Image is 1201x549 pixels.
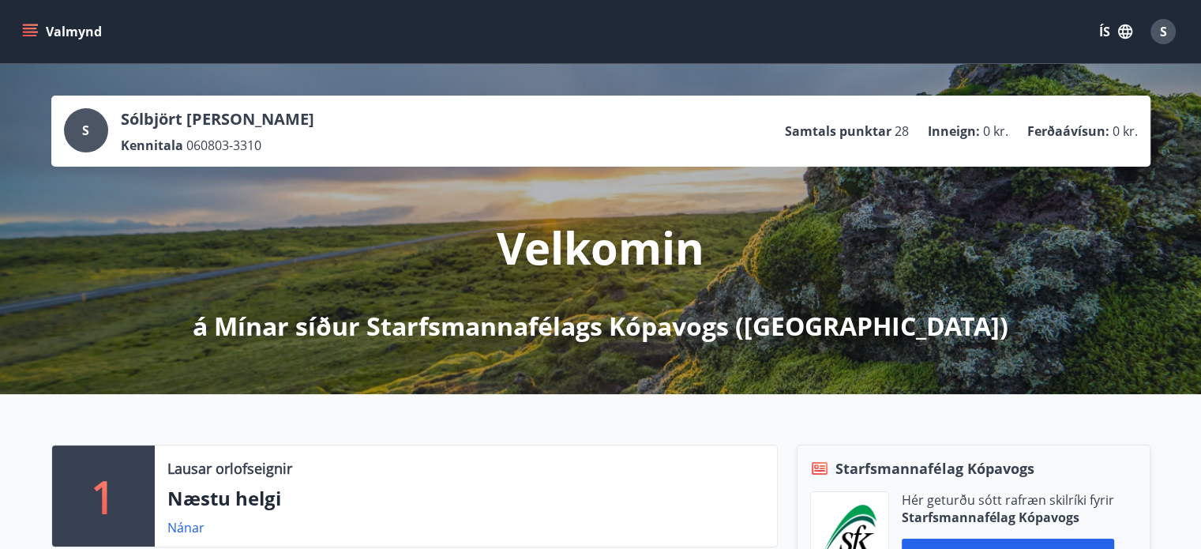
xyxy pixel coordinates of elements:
[82,122,89,139] span: S
[1113,122,1138,140] span: 0 kr.
[1160,23,1167,40] span: S
[91,466,116,526] p: 1
[497,217,704,277] p: Velkomin
[835,458,1034,479] span: Starfsmannafélag Kópavogs
[193,309,1008,344] p: á Mínar síður Starfsmannafélags Kópavogs ([GEOGRAPHIC_DATA])
[167,458,292,479] p: Lausar orlofseignir
[167,485,764,512] p: Næstu helgi
[1144,13,1182,51] button: S
[121,108,314,130] p: Sólbjört [PERSON_NAME]
[19,17,108,46] button: menu
[983,122,1008,140] span: 0 kr.
[1027,122,1109,140] p: Ferðaávísun :
[785,122,891,140] p: Samtals punktar
[121,137,183,154] p: Kennitala
[902,491,1114,509] p: Hér geturðu sótt rafræn skilríki fyrir
[186,137,261,154] span: 060803-3310
[928,122,980,140] p: Inneign :
[1090,17,1141,46] button: ÍS
[895,122,909,140] span: 28
[902,509,1114,526] p: Starfsmannafélag Kópavogs
[167,519,205,536] a: Nánar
